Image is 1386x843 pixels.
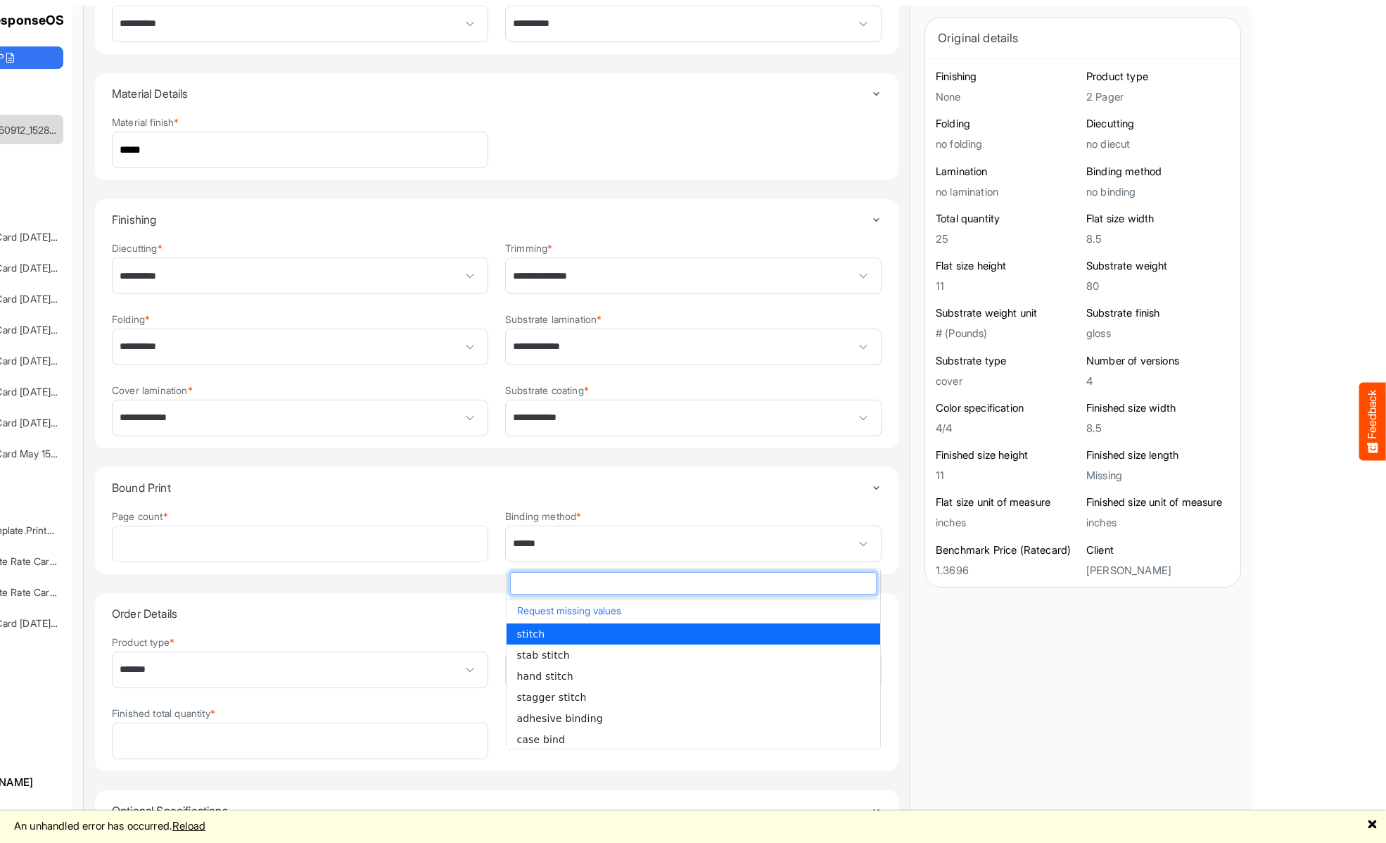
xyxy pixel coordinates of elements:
h5: 11 [936,469,1079,481]
input: dropdownlistfilter [511,573,876,594]
h4: Material Details [112,87,871,100]
h6: Client [1086,543,1230,557]
label: Binding method [505,511,581,521]
summary: Toggle content [112,73,882,114]
h6: Finished size height [936,448,1079,462]
label: Product type [112,637,174,647]
h6: Substrate weight [1086,259,1230,273]
span: hand stitch [517,671,573,682]
label: Substrate lamination [505,314,602,324]
h5: Missing [1086,469,1230,481]
label: Trimming [505,243,552,253]
label: Folding [112,314,150,324]
span: stitch [517,628,545,640]
h6: Flat size width [1086,212,1230,226]
h6: Number of versions [1086,354,1230,368]
span: case bind [517,734,566,745]
label: Material finish [112,117,179,127]
h6: Lamination [936,165,1079,179]
h5: no lamination [936,186,1079,198]
h6: Flat size unit of measure [936,495,1079,509]
label: Page count [112,511,168,521]
h6: Substrate weight unit [936,306,1079,320]
h6: Finished size unit of measure [1086,495,1230,509]
h5: 4 [1086,375,1230,387]
h5: 8.5 [1086,422,1230,434]
h6: Benchmark Price (Ratecard) [936,543,1079,557]
span: adhesive binding [517,713,603,724]
button: Feedback [1359,383,1386,461]
h6: Folding [936,117,1079,131]
h6: Substrate type [936,354,1079,368]
h4: Finishing [112,213,871,226]
span: stagger stitch [517,692,587,703]
summary: Toggle content [112,467,882,508]
h4: Optional Specifications [112,804,871,817]
h5: cover [936,375,1079,387]
h5: 4/4 [936,422,1079,434]
h6: Finishing [936,70,1079,84]
div: Original details [938,28,1228,48]
h5: # (Pounds) [936,327,1079,339]
h6: Substrate finish [1086,306,1230,320]
summary: Toggle content [112,199,882,240]
h6: Finished size length [1086,448,1230,462]
label: Cover lamination [112,385,193,395]
h6: Diecutting [1086,117,1230,131]
h6: Total quantity [936,212,1079,226]
h5: no diecut [1086,138,1230,150]
h4: Order Details [112,607,871,620]
label: Diecutting [112,243,163,253]
a: Reload [172,819,205,832]
h5: inches [936,516,1079,528]
h5: 25 [936,233,1079,245]
label: Substrate coating [505,385,589,395]
h5: 11 [936,280,1079,292]
span: stab stitch [517,649,570,661]
h5: 80 [1086,280,1230,292]
h6: Color specification [936,401,1079,415]
div: dropdownlist [506,568,881,749]
h5: [PERSON_NAME] [1086,564,1230,576]
h5: no folding [936,138,1079,150]
h5: gloss [1086,327,1230,339]
button: Request missing values [514,602,873,620]
h5: 1.3696 [936,564,1079,576]
h5: 8.5 [1086,233,1230,245]
h6: Finished size width [1086,401,1230,415]
a: 🗙 [1367,816,1378,834]
h5: no binding [1086,186,1230,198]
label: Finished total quantity [112,708,215,718]
h5: 2 Pager [1086,91,1230,103]
h6: Product type [1086,70,1230,84]
summary: Toggle content [112,593,882,634]
h5: None [936,91,1079,103]
summary: Toggle content [112,790,882,831]
h6: Flat size height [936,259,1079,273]
h6: Binding method [1086,165,1230,179]
h4: Bound Print [112,481,871,494]
h5: inches [1086,516,1230,528]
